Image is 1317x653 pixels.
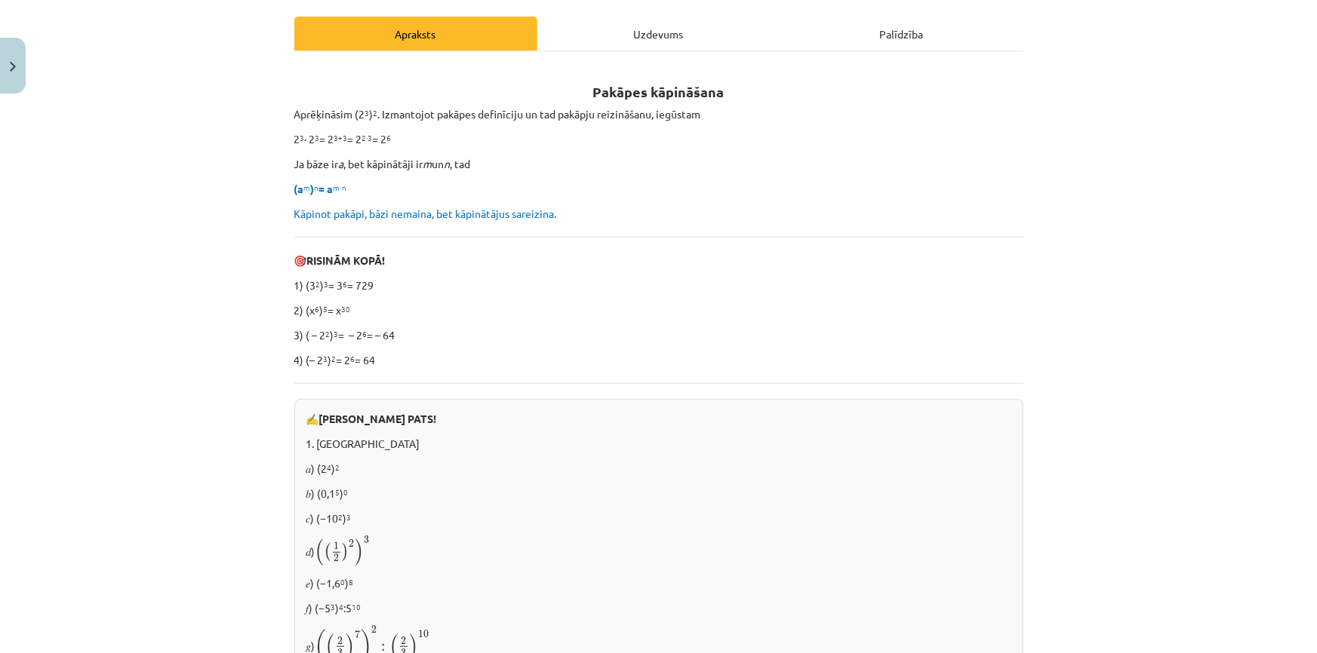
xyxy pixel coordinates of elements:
[355,630,360,639] span: 7
[10,62,16,72] img: icon-close-lesson-0947bae3869378f0d4975bcd49f059093ad1ed9edebbc8119c70593378902aed.svg
[315,538,325,566] span: (
[334,542,339,550] span: 1
[334,182,347,193] sup: m⋅n
[336,486,340,498] sup: 5
[593,83,725,100] b: Pakāpes kāpināšana
[324,303,328,314] sup: 5
[423,157,432,170] i: m
[294,352,1023,368] p: 4) (– 2 ) = 2 = 64
[294,182,347,195] strong: (a ) = a
[339,157,344,170] i: a
[304,182,311,193] sup: m
[306,486,1011,501] p: 𝑏) (0,1 )
[537,17,780,51] div: Uzdevums
[351,353,355,364] sup: 6
[342,303,351,314] sup: 30
[294,277,1023,293] p: 1) (3 ) = 3 = 729
[306,575,1011,591] p: 𝑒) (−1,6 )
[300,132,305,143] sup: 3
[334,132,348,143] sup: 3+3
[371,626,377,633] span: 2
[352,601,362,612] sup: 10
[336,461,340,473] sup: 2
[306,411,1011,427] p: ✍️
[334,554,339,562] span: 2
[326,328,331,339] sup: 2
[306,436,1011,452] p: 1. [GEOGRAPHIC_DATA]
[315,132,320,143] sup: 3
[332,353,337,364] sup: 2
[319,412,437,425] b: [PERSON_NAME] PATS!
[328,461,332,473] sup: 4
[331,601,336,612] sup: 3
[325,543,331,561] span: (
[294,207,557,220] span: Kāpinot pakāpi, bāzi nemaina, bet kāpinātājus sareizina.
[337,637,343,645] span: 2
[374,107,378,118] sup: 2
[294,156,1023,172] p: Ja bāze ir , bet kāpinātāji ir un , tad
[294,106,1023,122] p: Aprēķināsim (2 ) . Izmantojot pakāpes definīciju un tad pakāpju reizināšanu, iegūstam
[347,511,352,523] sup: 3
[341,576,346,587] sup: 0
[445,157,451,170] i: n
[325,278,329,290] sup: 3
[362,132,373,143] sup: 2∙3
[334,328,339,339] sup: 3
[340,601,344,612] sup: 4
[294,17,537,51] div: Apraksts
[349,576,354,587] sup: 8
[294,302,1023,318] p: 2) (x ) = x
[315,303,320,314] sup: 6
[342,543,349,561] span: )
[306,510,1011,526] p: 𝑐) (−10 )
[344,486,349,498] sup: 0
[306,461,1011,477] p: 𝑎) (2 )
[294,327,1023,343] p: 3) ( – 2 ) = – 2 = – 64
[339,511,343,523] sup: 2
[307,253,386,267] b: RISINĀM KOPĀ!
[306,600,1011,616] p: 𝑓) (−5 ) :5
[294,253,1023,268] p: 🎯
[780,17,1023,51] div: Palīdzība
[364,536,369,544] span: 3
[315,182,319,193] sup: n
[363,328,368,339] sup: 6
[294,131,1023,147] p: 2 ∙ 2 = 2 = 2 = 2
[349,540,354,547] span: 2
[316,278,321,290] sup: 2
[418,630,429,638] span: 10
[343,278,348,290] sup: 6
[365,107,370,118] sup: 3
[401,637,406,645] span: 2
[387,132,392,143] sup: 6
[324,353,328,364] sup: 3
[306,535,1011,567] p: 𝑑)
[355,538,364,566] span: )
[381,644,385,651] span: :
